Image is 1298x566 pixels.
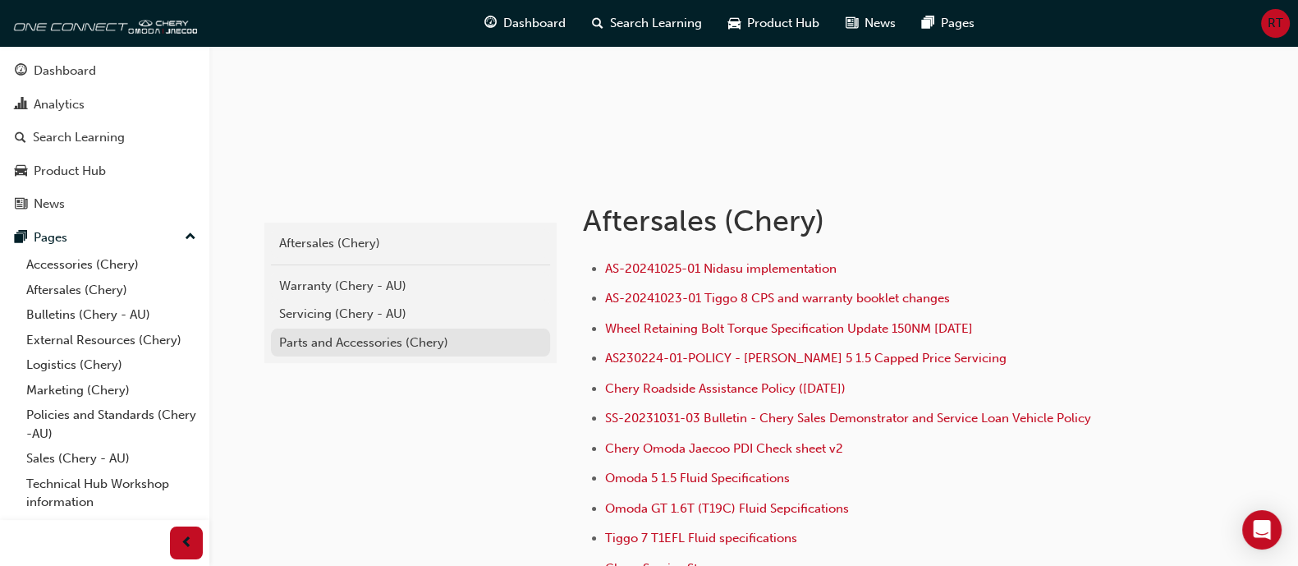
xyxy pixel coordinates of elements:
[20,352,203,378] a: Logistics (Chery)
[20,515,203,541] a: User changes
[20,278,203,303] a: Aftersales (Chery)
[747,14,819,33] span: Product Hub
[484,13,497,34] span: guage-icon
[34,95,85,114] div: Analytics
[715,7,832,40] a: car-iconProduct Hub
[15,231,27,246] span: pages-icon
[605,501,849,516] a: Omoda GT 1.6T (T19C) Fluid Sepcifications
[503,14,566,33] span: Dashboard
[7,53,203,223] button: DashboardAnalyticsSearch LearningProduct HubNews
[15,164,27,179] span: car-icon
[7,223,203,253] button: Pages
[7,90,203,120] a: Analytics
[20,472,203,515] a: Technical Hub Workshop information
[34,62,96,81] div: Dashboard
[20,446,203,472] a: Sales (Chery - AU)
[20,403,203,446] a: Policies and Standards (Chery -AU)
[15,131,26,145] span: search-icon
[583,203,1121,239] h1: Aftersales (Chery)
[271,272,550,301] a: Warranty (Chery - AU)
[33,128,125,147] div: Search Learning
[34,162,106,181] div: Product Hub
[1261,9,1290,38] button: RT
[865,14,896,33] span: News
[846,13,858,34] span: news-icon
[185,227,196,248] span: up-icon
[7,56,203,86] a: Dashboard
[15,197,27,212] span: news-icon
[941,14,975,33] span: Pages
[7,189,203,219] a: News
[605,411,1091,426] a: SS-20231031-03 Bulletin - Chery Sales Demonstrator and Service Loan Vehicle Policy
[579,7,715,40] a: search-iconSearch Learning
[271,229,550,258] a: Aftersales (Chery)
[279,277,542,296] div: Warranty (Chery - AU)
[20,378,203,403] a: Marketing (Chery)
[181,533,193,554] span: prev-icon
[34,228,67,247] div: Pages
[605,381,846,396] a: Chery Roadside Assistance Policy ([DATE])
[15,64,27,79] span: guage-icon
[605,261,837,276] a: AS-20241025-01 Nidasu implementation
[605,321,973,336] a: Wheel Retaining Bolt Torque Specification Update 150NM [DATE]
[279,334,542,352] div: Parts and Accessories (Chery)
[15,98,27,113] span: chart-icon
[1242,510,1282,550] div: Open Intercom Messenger
[605,291,950,306] a: AS-20241023-01 Tiggo 8 CPS and warranty booklet changes
[610,14,702,33] span: Search Learning
[605,441,843,456] a: Chery Omoda Jaecoo PDI Check sheet v2
[34,195,65,214] div: News
[471,7,579,40] a: guage-iconDashboard
[1268,14,1283,33] span: RT
[20,328,203,353] a: External Resources (Chery)
[8,7,197,39] img: oneconnect
[20,252,203,278] a: Accessories (Chery)
[271,329,550,357] a: Parts and Accessories (Chery)
[605,471,790,485] a: Omoda 5 1.5 Fluid Specifications
[279,234,542,253] div: Aftersales (Chery)
[7,156,203,186] a: Product Hub
[605,351,1007,366] a: AS230224-01-POLICY - [PERSON_NAME] 5 1.5 Capped Price Servicing
[728,13,741,34] span: car-icon
[909,7,988,40] a: pages-iconPages
[271,300,550,329] a: Servicing (Chery - AU)
[7,122,203,153] a: Search Learning
[20,302,203,328] a: Bulletins (Chery - AU)
[832,7,909,40] a: news-iconNews
[922,13,934,34] span: pages-icon
[592,13,603,34] span: search-icon
[605,531,797,545] a: Tiggo 7 T1EFL Fluid specifications
[279,305,542,324] div: Servicing (Chery - AU)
